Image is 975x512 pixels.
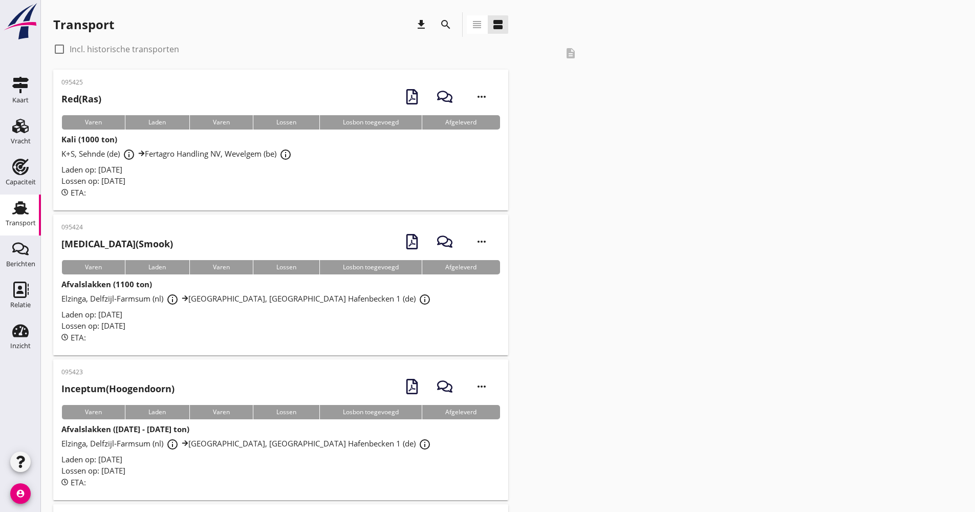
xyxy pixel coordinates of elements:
[61,176,125,186] span: Lossen op: [DATE]
[125,260,189,274] div: Laden
[440,18,452,31] i: search
[61,405,125,419] div: Varen
[61,382,106,395] strong: Inceptum
[422,405,500,419] div: Afgeleverd
[10,302,31,308] div: Relatie
[61,237,173,251] h2: (Smook)
[61,223,173,232] p: 095424
[189,405,253,419] div: Varen
[61,382,175,396] h2: (Hoogendoorn)
[6,179,36,185] div: Capaciteit
[415,18,427,31] i: download
[61,293,434,304] span: Elzinga, Delfzijl-Farmsum (nl) [GEOGRAPHIC_DATA], [GEOGRAPHIC_DATA] Hafenbecken 1 (de)
[53,16,114,33] div: Transport
[53,70,508,210] a: 095425Red(Ras)VarenLadenVarenLossenLosbon toegevoegdAfgeleverdKali (1000 ton)K+S, Sehnde (de)Fert...
[61,424,189,434] strong: Afvalslakken ([DATE] - [DATE] ton)
[53,215,508,355] a: 095424[MEDICAL_DATA](Smook)VarenLadenVarenLossenLosbon toegevoegdAfgeleverdAfvalslakken (1100 ton...
[467,227,496,256] i: more_horiz
[6,261,35,267] div: Berichten
[253,115,319,130] div: Lossen
[10,343,31,349] div: Inzicht
[61,260,125,274] div: Varen
[253,405,319,419] div: Lossen
[71,187,86,198] span: ETA:
[61,93,79,105] strong: Red
[189,115,253,130] div: Varen
[11,138,31,144] div: Vracht
[467,82,496,111] i: more_horiz
[492,18,504,31] i: view_agenda
[70,44,179,54] label: Incl. historische transporten
[419,293,431,306] i: info_outline
[189,260,253,274] div: Varen
[319,405,422,419] div: Losbon toegevoegd
[61,238,136,250] strong: [MEDICAL_DATA]
[2,3,39,40] img: logo-small.a267ee39.svg
[467,372,496,401] i: more_horiz
[166,293,179,306] i: info_outline
[279,148,292,161] i: info_outline
[125,405,189,419] div: Laden
[61,164,122,175] span: Laden op: [DATE]
[166,438,179,451] i: info_outline
[61,279,152,289] strong: Afvalslakken (1100 ton)
[419,438,431,451] i: info_outline
[61,368,175,377] p: 095423
[123,148,135,161] i: info_outline
[125,115,189,130] div: Laden
[319,260,422,274] div: Losbon toegevoegd
[61,78,101,87] p: 095425
[6,220,36,226] div: Transport
[61,92,101,106] h2: (Ras)
[71,477,86,487] span: ETA:
[61,465,125,476] span: Lossen op: [DATE]
[471,18,483,31] i: view_headline
[61,309,122,319] span: Laden op: [DATE]
[61,148,295,159] span: K+S, Sehnde (de) Fertagro Handling NV, Wevelgem (be)
[61,321,125,331] span: Lossen op: [DATE]
[253,260,319,274] div: Lossen
[61,454,122,464] span: Laden op: [DATE]
[319,115,422,130] div: Losbon toegevoegd
[61,115,125,130] div: Varen
[12,97,29,103] div: Kaart
[422,115,500,130] div: Afgeleverd
[53,359,508,500] a: 095423Inceptum(Hoogendoorn)VarenLadenVarenLossenLosbon toegevoegdAfgeleverdAfvalslakken ([DATE] -...
[61,438,434,449] span: Elzinga, Delfzijl-Farmsum (nl) [GEOGRAPHIC_DATA], [GEOGRAPHIC_DATA] Hafenbecken 1 (de)
[61,134,117,144] strong: Kali (1000 ton)
[10,483,31,504] i: account_circle
[422,260,500,274] div: Afgeleverd
[71,332,86,343] span: ETA:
